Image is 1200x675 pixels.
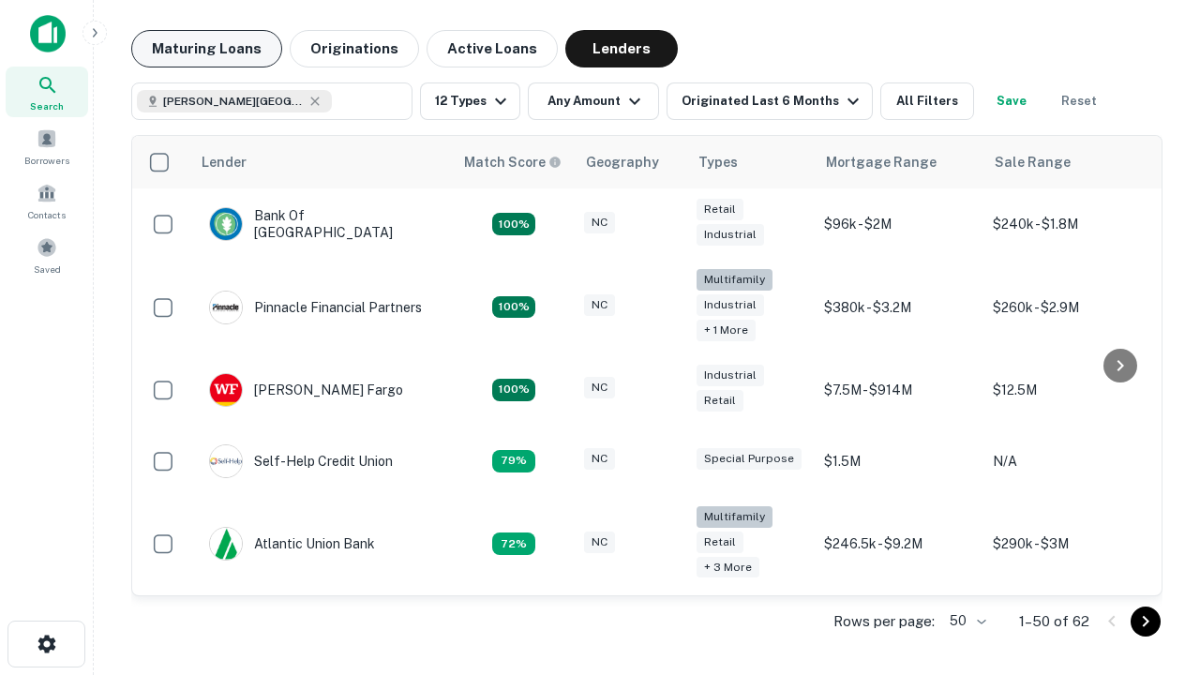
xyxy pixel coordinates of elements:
div: Multifamily [697,506,772,528]
td: $200k - $3.3M [815,591,983,662]
button: Active Loans [427,30,558,67]
button: Originated Last 6 Months [667,82,873,120]
td: $240k - $1.8M [983,188,1152,260]
td: $290k - $3M [983,497,1152,592]
div: Special Purpose [697,448,802,470]
th: Types [687,136,815,188]
th: Geography [575,136,687,188]
a: Borrowers [6,121,88,172]
img: picture [210,528,242,560]
p: Rows per page: [833,610,935,633]
img: picture [210,208,242,240]
div: Pinnacle Financial Partners [209,291,422,324]
div: Self-help Credit Union [209,444,393,478]
div: + 3 more [697,557,759,578]
span: Borrowers [24,153,69,168]
td: $380k - $3.2M [815,260,983,354]
td: N/A [983,426,1152,497]
div: Matching Properties: 25, hasApolloMatch: undefined [492,296,535,319]
span: [PERSON_NAME][GEOGRAPHIC_DATA], [GEOGRAPHIC_DATA] [163,93,304,110]
div: NC [584,212,615,233]
div: NC [584,377,615,398]
div: Geography [586,151,659,173]
div: NC [584,448,615,470]
a: Search [6,67,88,117]
div: Matching Properties: 14, hasApolloMatch: undefined [492,213,535,235]
td: $260k - $2.9M [983,260,1152,354]
div: Retail [697,532,743,553]
span: Search [30,98,64,113]
div: Retail [697,390,743,412]
div: NC [584,294,615,316]
button: Save your search to get updates of matches that match your search criteria. [982,82,1042,120]
button: Lenders [565,30,678,67]
td: $1.5M [815,426,983,497]
img: picture [210,292,242,323]
div: Matching Properties: 15, hasApolloMatch: undefined [492,379,535,401]
div: Multifamily [697,269,772,291]
div: Industrial [697,365,764,386]
button: 12 Types [420,82,520,120]
div: Atlantic Union Bank [209,527,375,561]
span: Saved [34,262,61,277]
div: Bank Of [GEOGRAPHIC_DATA] [209,207,434,241]
div: Types [698,151,738,173]
div: Capitalize uses an advanced AI algorithm to match your search with the best lender. The match sco... [464,152,562,172]
td: $480k - $3.1M [983,591,1152,662]
img: picture [210,445,242,477]
div: Industrial [697,224,764,246]
iframe: Chat Widget [1106,525,1200,615]
div: Retail [697,199,743,220]
button: Maturing Loans [131,30,282,67]
button: Any Amount [528,82,659,120]
img: capitalize-icon.png [30,15,66,52]
th: Sale Range [983,136,1152,188]
div: Industrial [697,294,764,316]
th: Capitalize uses an advanced AI algorithm to match your search with the best lender. The match sco... [453,136,575,188]
td: $12.5M [983,354,1152,426]
a: Contacts [6,175,88,226]
button: Reset [1049,82,1109,120]
h6: Match Score [464,152,558,172]
td: $246.5k - $9.2M [815,497,983,592]
div: + 1 more [697,320,756,341]
button: Go to next page [1131,607,1161,637]
th: Mortgage Range [815,136,983,188]
div: 50 [942,607,989,635]
button: Originations [290,30,419,67]
div: [PERSON_NAME] Fargo [209,373,403,407]
a: Saved [6,230,88,280]
div: Matching Properties: 11, hasApolloMatch: undefined [492,450,535,472]
div: Matching Properties: 10, hasApolloMatch: undefined [492,532,535,555]
td: $7.5M - $914M [815,354,983,426]
div: NC [584,532,615,553]
span: Contacts [28,207,66,222]
button: All Filters [880,82,974,120]
th: Lender [190,136,453,188]
div: Mortgage Range [826,151,937,173]
td: $96k - $2M [815,188,983,260]
div: Originated Last 6 Months [682,90,864,112]
div: Lender [202,151,247,173]
img: picture [210,374,242,406]
p: 1–50 of 62 [1019,610,1089,633]
div: Sale Range [995,151,1071,173]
